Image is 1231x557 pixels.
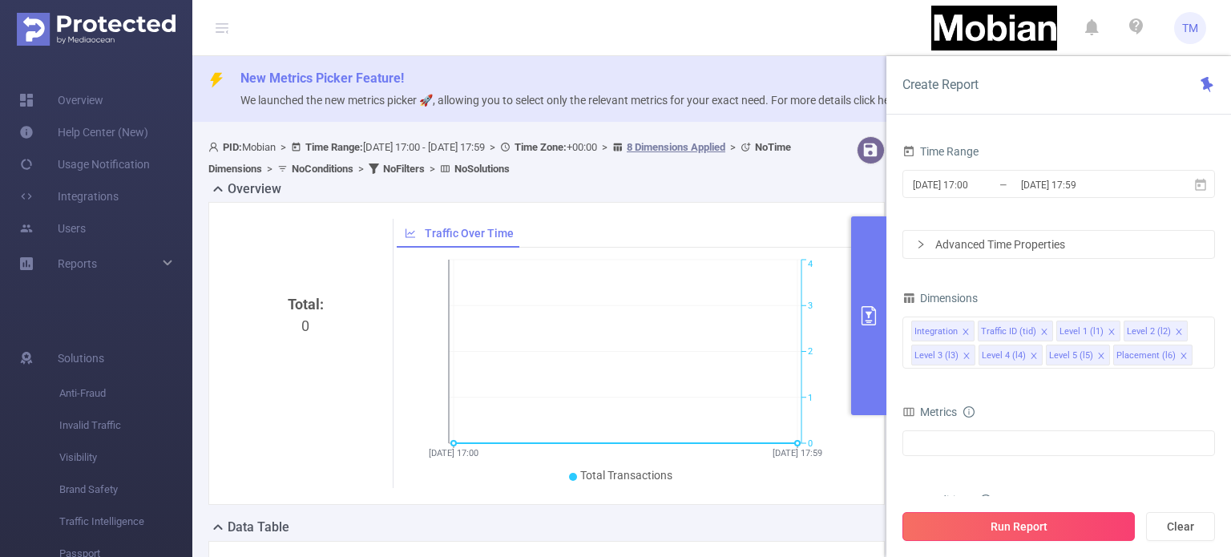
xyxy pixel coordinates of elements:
span: Total Transactions [580,469,672,482]
span: Time Range [902,145,979,158]
a: Help Center (New) [19,116,148,148]
a: Integrations [19,180,119,212]
tspan: 1 [808,393,813,403]
div: Level 5 (l5) [1049,345,1093,366]
i: icon: close [1040,328,1048,337]
h2: Overview [228,180,281,199]
span: > [276,141,291,153]
span: Create Report [902,77,979,92]
i: icon: line-chart [405,228,416,239]
a: Users [19,212,86,244]
div: Level 4 (l4) [982,345,1026,366]
li: Level 5 (l5) [1046,345,1110,365]
tspan: 4 [808,260,813,270]
span: > [353,163,369,175]
span: TM [1182,12,1198,44]
div: Level 1 (l1) [1059,321,1104,342]
span: > [485,141,500,153]
b: Time Zone: [515,141,567,153]
span: > [597,141,612,153]
input: Start date [911,174,1041,196]
span: Reports [58,257,97,270]
span: Conditions [920,494,991,507]
span: New Metrics Picker Feature! [240,71,404,86]
li: Integration [911,321,975,341]
span: Anti-Fraud [59,377,192,410]
h2: Data Table [228,518,289,537]
b: PID: [223,141,242,153]
tspan: [DATE] 17:00 [429,448,478,458]
tspan: 0 [808,438,813,449]
li: Level 2 (l2) [1124,321,1188,341]
span: Metrics [902,406,957,418]
span: Solutions [58,342,104,374]
span: Visibility [59,442,192,474]
li: Level 4 (l4) [979,345,1043,365]
b: Time Range: [305,141,363,153]
u: 8 Dimensions Applied [627,141,725,153]
i: icon: close [963,352,971,361]
span: Traffic Intelligence [59,506,192,538]
span: Mobian [DATE] 17:00 - [DATE] 17:59 +00:00 [208,141,791,175]
i: icon: close [1175,328,1183,337]
span: We launched the new metrics picker 🚀, allowing you to select only the relevant metrics for your e... [240,94,926,107]
span: Traffic Over Time [425,227,514,240]
li: Level 1 (l1) [1056,321,1120,341]
div: icon: rightAdvanced Time Properties [903,231,1214,258]
li: Placement (l6) [1113,345,1193,365]
span: > [425,163,440,175]
i: icon: close [1097,352,1105,361]
span: Invalid Traffic [59,410,192,442]
i: icon: right [916,240,926,249]
i: icon: close [1030,352,1038,361]
i: icon: info-circle [980,494,991,506]
span: Dimensions [902,292,978,305]
div: Level 3 (l3) [914,345,959,366]
div: Integration [914,321,958,342]
li: Level 3 (l3) [911,345,975,365]
div: Placement (l6) [1116,345,1176,366]
b: No Conditions [292,163,353,175]
li: Traffic ID (tid) [978,321,1053,341]
b: Total: [288,296,324,313]
a: Reports [58,248,97,280]
i: icon: info-circle [963,406,975,418]
span: > [725,141,741,153]
i: icon: close [1108,328,1116,337]
a: Usage Notification [19,148,150,180]
i: icon: thunderbolt [208,72,224,88]
i: icon: user [208,142,223,152]
button: Run Report [902,512,1135,541]
b: No Filters [383,163,425,175]
b: No Solutions [454,163,510,175]
a: Overview [19,84,103,116]
img: Protected Media [17,13,176,46]
span: > [262,163,277,175]
i: icon: close [1180,352,1188,361]
tspan: 3 [808,301,813,311]
span: Brand Safety [59,474,192,506]
tspan: 2 [808,347,813,357]
div: Level 2 (l2) [1127,321,1171,342]
i: icon: close [962,328,970,337]
div: Traffic ID (tid) [981,321,1036,342]
button: Clear [1146,512,1215,541]
tspan: [DATE] 17:59 [773,448,822,458]
input: End date [1019,174,1149,196]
